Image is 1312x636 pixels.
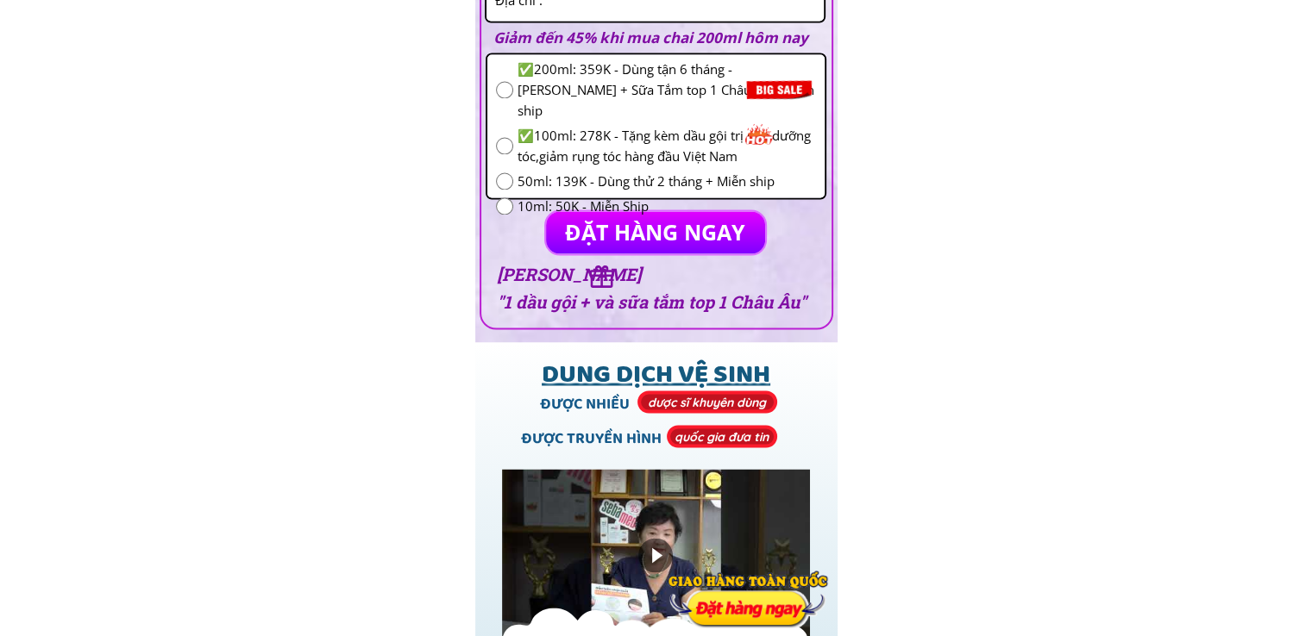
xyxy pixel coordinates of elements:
[518,196,816,216] span: 10ml: 50K - Miễn Ship
[545,211,766,253] p: ĐẶT HÀNG NGAY
[497,259,813,315] h3: [PERSON_NAME] "1 dầu gội + và sữa tắm top 1 Châu Âu"
[487,393,682,418] h2: ĐƯỢC NHIỀU
[493,427,688,452] h2: ĐƯỢC TRUYỀN HÌNH
[493,26,856,49] h2: Giảm đến 45% khi mua chai 200ml hôm nay
[518,171,816,191] span: 50ml: 139K - Dùng thử 2 tháng + Miễn ship
[670,427,774,446] h3: quốc gia đưa tin
[641,393,772,411] h3: dược sĩ khuyên dùng
[518,125,816,166] span: ✅100ml: 278K - Tặng kèm dầu gội trị gàu,dưỡng tóc,giảm rụng tóc hàng đầu Việt Nam
[496,356,816,397] h1: DUNG DỊCH VỆ SINH
[518,59,816,121] span: ✅200ml: 359K - Dùng tận 6 tháng - [PERSON_NAME] + Sữa Tắm top 1 Châu Âu + Miễn ship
